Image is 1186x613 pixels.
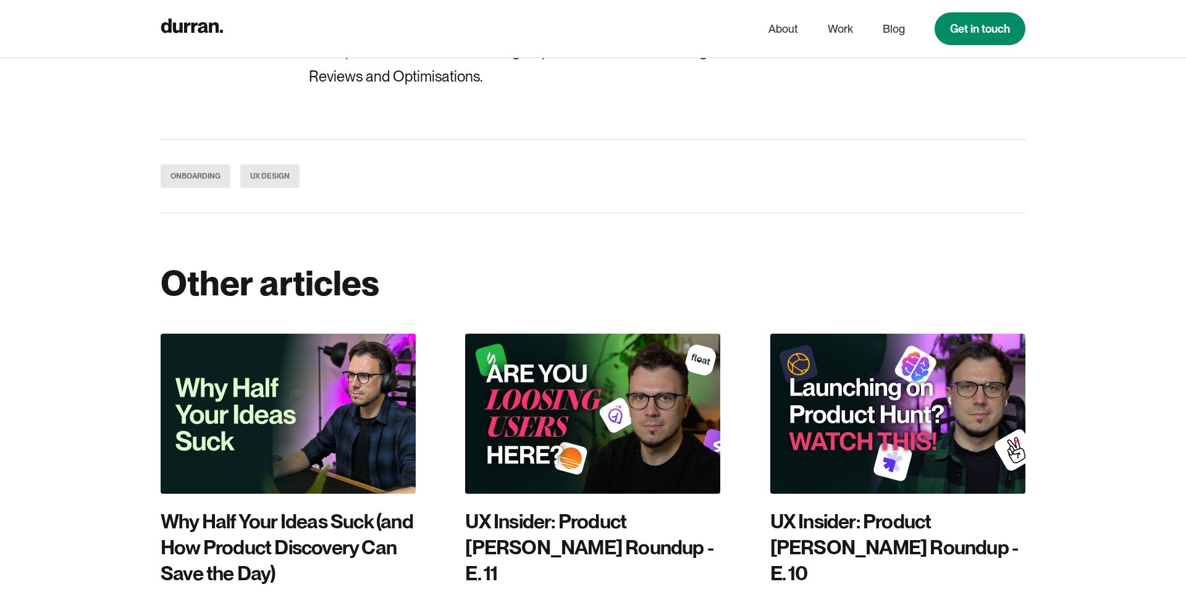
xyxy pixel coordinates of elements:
[465,509,720,586] div: UX Insider: Product [PERSON_NAME] Roundup - E. 11
[161,263,1025,304] h2: Other articles
[161,16,223,41] a: home
[170,171,221,182] div: Onboarding
[770,509,1025,586] div: UX Insider: Product [PERSON_NAME] Roundup - E. 10
[161,509,416,586] div: Why Half Your Ideas Suck (and How Product Discovery Can Save the Day)
[935,12,1025,45] a: Get in touch
[770,334,1025,586] a: UX Insider: Product [PERSON_NAME] Roundup - E. 10
[161,334,416,586] a: Why Half Your Ideas Suck (and How Product Discovery Can Save the Day)
[465,334,720,586] a: UX Insider: Product [PERSON_NAME] Roundup - E. 11
[883,17,905,41] a: Blog
[250,171,290,182] div: UX Design
[768,17,798,41] a: About
[828,17,853,41] a: Work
